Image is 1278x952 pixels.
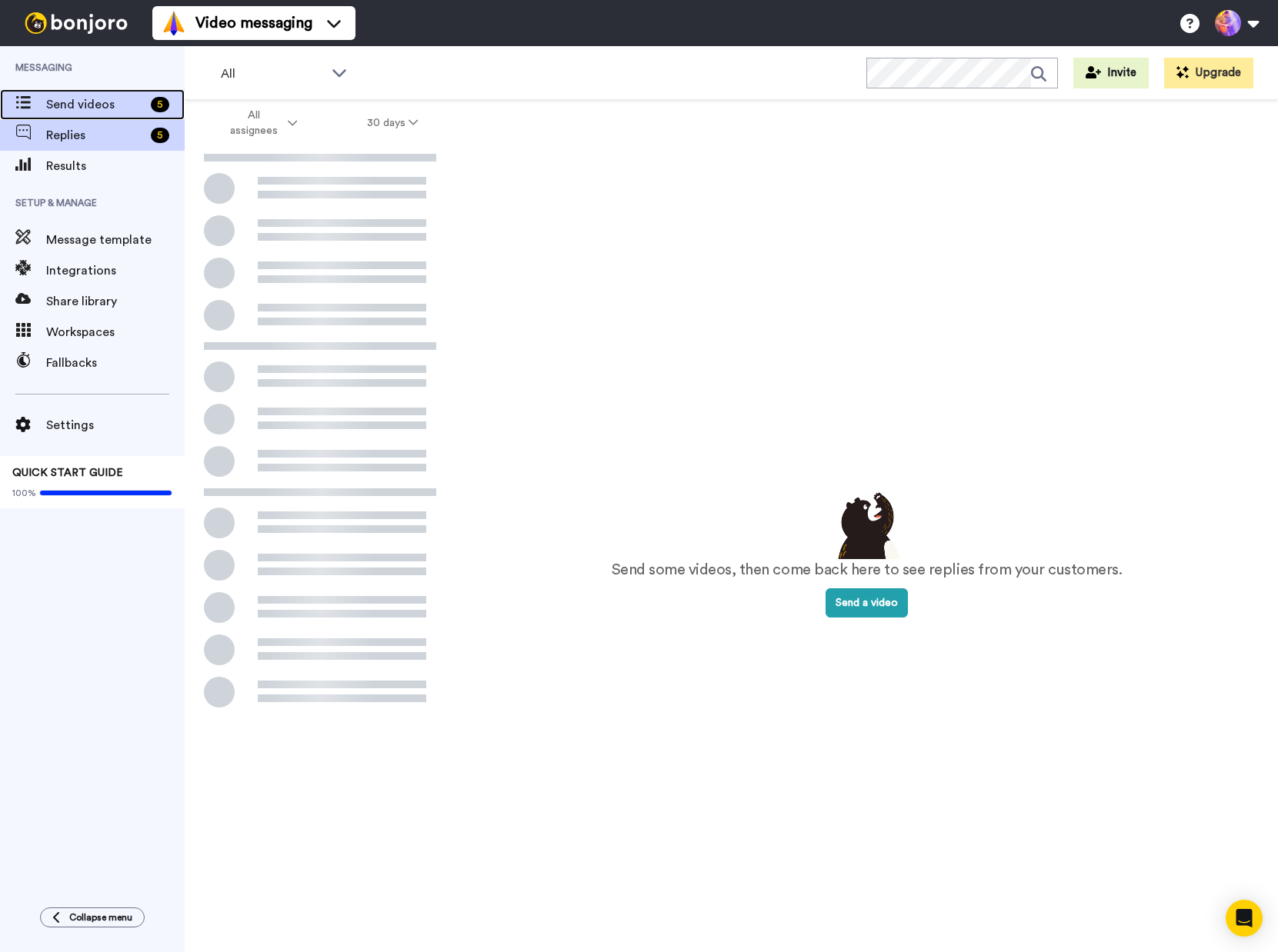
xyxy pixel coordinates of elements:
div: 5 [151,128,169,143]
span: Fallbacks [46,354,185,372]
span: Collapse menu [69,911,132,924]
span: Integrations [46,261,185,280]
button: 30 days [332,109,453,137]
span: Send videos [46,95,145,114]
span: Results [46,157,185,175]
span: 100% [12,487,36,499]
span: All assignees [222,108,285,138]
span: Video messaging [195,12,312,34]
button: Send a video [826,588,908,617]
a: Send a video [826,597,908,608]
span: QUICK START GUIDE [12,468,123,478]
span: Message template [46,231,185,249]
img: bj-logo-header-white.svg [18,12,134,34]
button: Upgrade [1164,58,1253,88]
button: Collapse menu [40,907,145,927]
span: Replies [46,126,145,145]
span: Settings [46,416,185,434]
div: Open Intercom Messenger [1226,900,1263,937]
div: 5 [151,97,169,112]
button: All assignees [188,102,332,145]
button: Invite [1073,58,1149,88]
p: Send some videos, then come back here to see replies from your customers. [612,559,1123,581]
span: Share library [46,292,185,311]
img: vm-color.svg [162,11,186,35]
span: Workspaces [46,323,185,341]
img: results-emptystates.png [829,488,906,559]
span: All [221,65,324,83]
